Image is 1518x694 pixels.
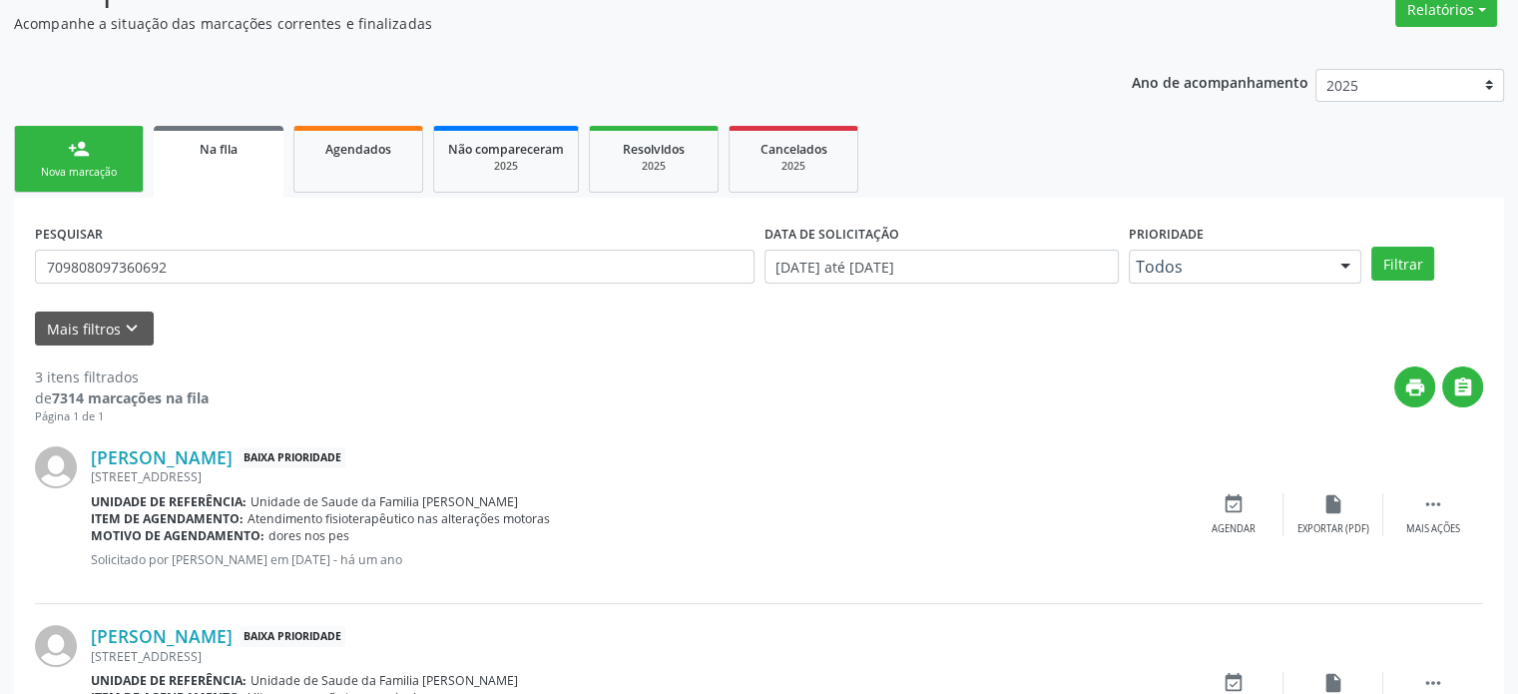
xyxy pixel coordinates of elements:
[1223,493,1245,515] i: event_available
[1371,247,1434,281] button: Filtrar
[200,141,238,158] span: Na fila
[604,159,704,174] div: 2025
[744,159,843,174] div: 2025
[91,672,247,689] b: Unidade de referência:
[1422,493,1444,515] i: 
[764,250,1119,284] input: Selecione um intervalo
[91,510,244,527] b: Item de agendamento:
[91,527,264,544] b: Motivo de agendamento:
[91,625,233,647] a: [PERSON_NAME]
[1406,522,1460,536] div: Mais ações
[1442,366,1483,407] button: 
[91,648,1184,665] div: [STREET_ADDRESS]
[764,219,899,250] label: DATA DE SOLICITAÇÃO
[1422,672,1444,694] i: 
[91,493,247,510] b: Unidade de referência:
[35,250,755,284] input: Nome, CNS
[1394,366,1435,407] button: print
[760,141,827,158] span: Cancelados
[1322,672,1344,694] i: insert_drive_file
[325,141,391,158] span: Agendados
[29,165,129,180] div: Nova marcação
[240,626,345,647] span: Baixa Prioridade
[1452,376,1474,398] i: 
[1136,257,1321,277] span: Todos
[91,446,233,468] a: [PERSON_NAME]
[91,468,1184,485] div: [STREET_ADDRESS]
[35,408,209,425] div: Página 1 de 1
[623,141,685,158] span: Resolvidos
[1322,493,1344,515] i: insert_drive_file
[68,138,90,160] div: person_add
[251,672,518,689] span: Unidade de Saude da Familia [PERSON_NAME]
[91,551,1184,568] p: Solicitado por [PERSON_NAME] em [DATE] - há um ano
[35,312,154,347] button: Mais filtroskeyboard_arrow_down
[268,527,349,544] span: dores nos pes
[121,318,143,340] i: keyboard_arrow_down
[1212,522,1256,536] div: Agendar
[35,387,209,408] div: de
[1129,219,1204,250] label: Prioridade
[1223,672,1245,694] i: event_available
[1132,69,1308,94] p: Ano de acompanhamento
[1297,522,1369,536] div: Exportar (PDF)
[1404,376,1426,398] i: print
[14,13,1057,34] p: Acompanhe a situação das marcações correntes e finalizadas
[35,366,209,387] div: 3 itens filtrados
[251,493,518,510] span: Unidade de Saude da Familia [PERSON_NAME]
[35,219,103,250] label: PESQUISAR
[240,447,345,468] span: Baixa Prioridade
[248,510,550,527] span: Atendimento fisioterapêutico nas alterações motoras
[35,446,77,488] img: img
[448,159,564,174] div: 2025
[52,388,209,407] strong: 7314 marcações na fila
[448,141,564,158] span: Não compareceram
